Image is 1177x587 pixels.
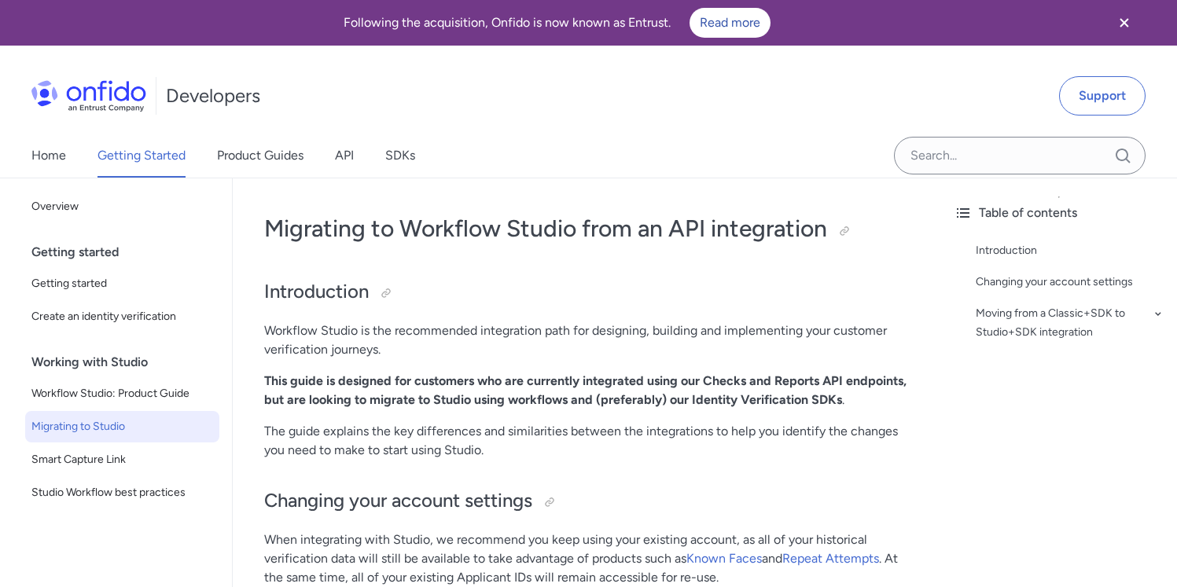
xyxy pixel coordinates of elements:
[976,304,1164,342] a: Moving from a Classic+SDK to Studio+SDK integration
[31,134,66,178] a: Home
[31,384,213,403] span: Workflow Studio: Product Guide
[1115,13,1134,32] svg: Close banner
[217,134,303,178] a: Product Guides
[1095,3,1153,42] button: Close banner
[1059,76,1146,116] a: Support
[25,191,219,222] a: Overview
[976,241,1164,260] a: Introduction
[31,274,213,293] span: Getting started
[385,134,415,178] a: SDKs
[264,279,910,306] h2: Introduction
[782,551,879,566] a: Repeat Attempts
[264,213,910,244] h1: Migrating to Workflow Studio from an API integration
[264,373,907,407] strong: This guide is designed for customers who are currently integrated using our Checks and Reports AP...
[31,483,213,502] span: Studio Workflow best practices
[264,422,910,460] p: The guide explains the key differences and similarities between the integrations to help you iden...
[264,530,910,587] p: When integrating with Studio, we recommend you keep using your existing account, as all of your h...
[264,321,910,359] p: Workflow Studio is the recommended integration path for designing, building and implementing your...
[31,80,146,112] img: Onfido Logo
[25,268,219,299] a: Getting started
[264,372,910,409] p: .
[31,347,226,378] div: Working with Studio
[25,477,219,508] a: Studio Workflow best practices
[166,83,260,108] h1: Developers
[894,137,1146,174] input: Onfido search input field
[31,237,226,268] div: Getting started
[25,444,219,475] a: Smart Capture Link
[19,8,1095,38] div: Following the acquisition, Onfido is now known as Entrust.
[686,551,762,566] a: Known Faces
[335,134,354,178] a: API
[25,378,219,409] a: Workflow Studio: Product Guide
[31,417,213,436] span: Migrating to Studio
[954,204,1164,222] div: Table of contents
[97,134,186,178] a: Getting Started
[690,8,771,38] a: Read more
[25,411,219,442] a: Migrating to Studio
[976,273,1164,292] a: Changing your account settings
[25,301,219,332] a: Create an identity verification
[31,197,213,216] span: Overview
[31,450,213,469] span: Smart Capture Link
[264,488,910,515] h2: Changing your account settings
[31,307,213,326] span: Create an identity verification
